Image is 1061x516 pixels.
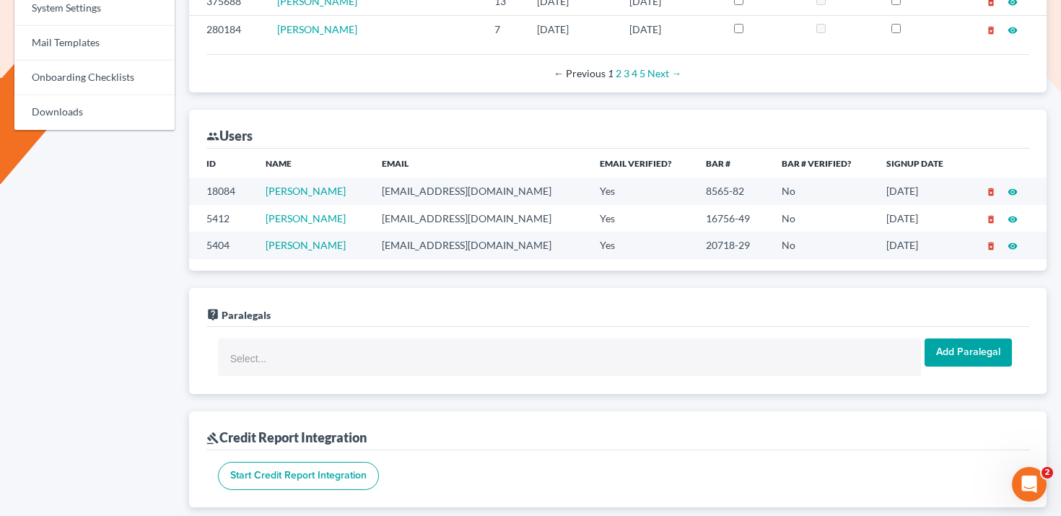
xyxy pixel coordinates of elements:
td: Yes [588,178,695,204]
td: [DATE] [525,16,619,43]
a: Mail Templates [14,26,175,61]
a: Page 5 [639,67,645,79]
td: 8565-82 [694,178,770,204]
a: visibility [1008,212,1018,224]
th: Bar # [694,149,770,178]
td: Yes [588,205,695,232]
th: Bar # Verified? [770,149,874,178]
i: visibility [1008,25,1018,35]
td: [DATE] [618,16,722,43]
i: group [206,130,219,143]
a: delete_forever [986,185,996,197]
a: [PERSON_NAME] [266,239,346,251]
span: 2 [1042,467,1053,478]
td: 5412 [189,205,254,232]
i: gavel [206,432,219,445]
div: Pagination [218,66,1018,81]
div: Credit Report Integration [206,429,367,446]
a: [PERSON_NAME] [277,23,357,35]
th: Name [254,149,370,178]
a: [PERSON_NAME] [266,185,346,197]
i: visibility [1008,241,1018,251]
td: 5404 [189,232,254,258]
td: 280184 [189,16,266,43]
td: 16756-49 [694,205,770,232]
a: Page 4 [632,67,637,79]
i: delete_forever [986,241,996,251]
i: live_help [206,308,219,321]
td: 20718-29 [694,232,770,258]
td: 18084 [189,178,254,204]
th: Email Verified? [588,149,695,178]
td: [EMAIL_ADDRESS][DOMAIN_NAME] [370,178,588,204]
i: visibility [1008,187,1018,197]
input: Add Paralegal [925,338,1012,367]
a: delete_forever [986,239,996,251]
span: Previous page [554,67,606,79]
td: Yes [588,232,695,258]
a: Downloads [14,95,175,130]
i: visibility [1008,214,1018,224]
input: Start Credit Report Integration [218,462,379,491]
a: delete_forever [986,23,996,35]
td: [DATE] [875,205,965,232]
td: 7 [483,16,525,43]
th: Signup Date [875,149,965,178]
td: [DATE] [875,178,965,204]
th: Email [370,149,588,178]
i: delete_forever [986,25,996,35]
a: visibility [1008,185,1018,197]
div: Users [206,127,253,144]
span: Paralegals [222,309,271,321]
td: No [770,205,874,232]
td: [DATE] [875,232,965,258]
td: No [770,232,874,258]
a: Page 3 [624,67,629,79]
i: delete_forever [986,187,996,197]
a: visibility [1008,23,1018,35]
iframe: Intercom live chat [1012,467,1047,502]
i: delete_forever [986,214,996,224]
td: No [770,178,874,204]
a: Next page [647,67,681,79]
em: Page 1 [608,67,614,79]
th: ID [189,149,254,178]
a: visibility [1008,239,1018,251]
a: delete_forever [986,212,996,224]
a: Onboarding Checklists [14,61,175,95]
a: [PERSON_NAME] [266,212,346,224]
td: [EMAIL_ADDRESS][DOMAIN_NAME] [370,205,588,232]
td: [EMAIL_ADDRESS][DOMAIN_NAME] [370,232,588,258]
a: Page 2 [616,67,621,79]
